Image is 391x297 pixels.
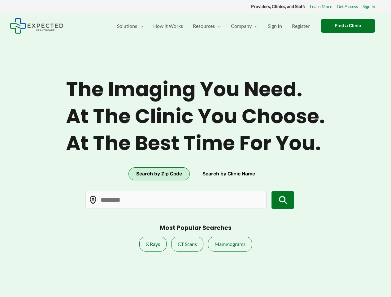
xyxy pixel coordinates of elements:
[231,15,252,37] span: Company
[89,196,97,204] img: Location pin
[171,237,203,252] a: CT Scans
[139,237,167,252] a: X Rays
[160,224,232,232] h3: Most Popular Searches
[193,15,215,37] span: Resources
[137,15,143,37] span: Menu Toggle
[215,15,221,37] span: Menu Toggle
[117,15,137,37] span: Solutions
[153,15,183,37] span: How It Works
[226,15,263,37] a: CompanyMenu Toggle
[337,2,358,11] a: Get Access
[263,15,287,37] a: Sign In
[66,105,325,128] span: At the clinic you choose.
[251,4,305,9] strong: Providers, Clinics, and Staff:
[208,237,252,252] a: Mammograms
[321,19,375,33] a: Find a Clinic
[128,167,190,180] button: Search by Zip Code
[148,15,188,37] a: How It Works
[112,15,148,37] a: SolutionsMenu Toggle
[363,2,375,11] a: Sign In
[66,131,325,155] span: At the best time for you.
[10,18,63,34] img: Expected Healthcare Logo - side, dark font, small
[195,167,263,180] button: Search by Clinic Name
[310,2,332,11] a: Learn More
[66,78,325,101] span: The imaging you need.
[292,15,310,37] span: Register
[112,15,315,37] nav: Primary Site Navigation
[252,15,258,37] span: Menu Toggle
[268,15,282,37] span: Sign In
[287,15,315,37] a: Register
[188,15,226,37] a: ResourcesMenu Toggle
